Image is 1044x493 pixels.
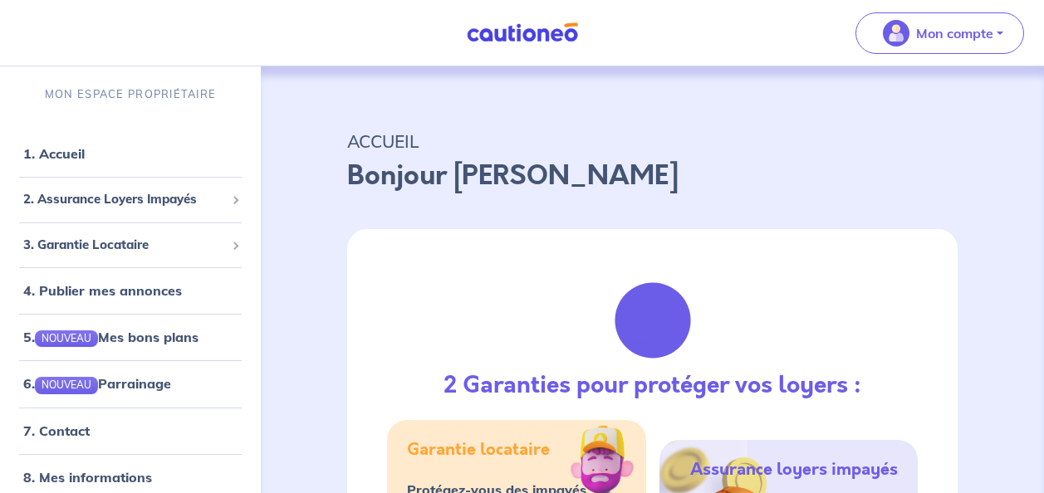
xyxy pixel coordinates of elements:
[690,460,898,480] h5: Assurance loyers impayés
[608,276,698,365] img: justif-loupe
[855,12,1024,54] button: illu_account_valid_menu.svgMon compte
[347,156,958,196] p: Bonjour [PERSON_NAME]
[23,145,85,162] a: 1. Accueil
[23,329,199,345] a: 5.NOUVEAUMes bons plans
[883,20,909,46] img: illu_account_valid_menu.svg
[23,422,90,439] a: 7. Contact
[23,469,152,486] a: 8. Mes informations
[347,126,958,156] p: ACCUEIL
[23,190,225,209] span: 2. Assurance Loyers Impayés
[7,274,254,307] div: 4. Publier mes annonces
[916,23,993,43] p: Mon compte
[7,414,254,447] div: 7. Contact
[23,236,225,255] span: 3. Garantie Locataire
[7,137,254,170] div: 1. Accueil
[407,440,550,460] h5: Garantie locataire
[7,229,254,261] div: 3. Garantie Locataire
[45,86,216,102] p: MON ESPACE PROPRIÉTAIRE
[444,372,861,400] h3: 2 Garanties pour protéger vos loyers :
[7,320,254,354] div: 5.NOUVEAUMes bons plans
[23,375,171,392] a: 6.NOUVEAUParrainage
[460,22,585,43] img: Cautioneo
[7,367,254,400] div: 6.NOUVEAUParrainage
[23,282,182,299] a: 4. Publier mes annonces
[7,183,254,216] div: 2. Assurance Loyers Impayés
